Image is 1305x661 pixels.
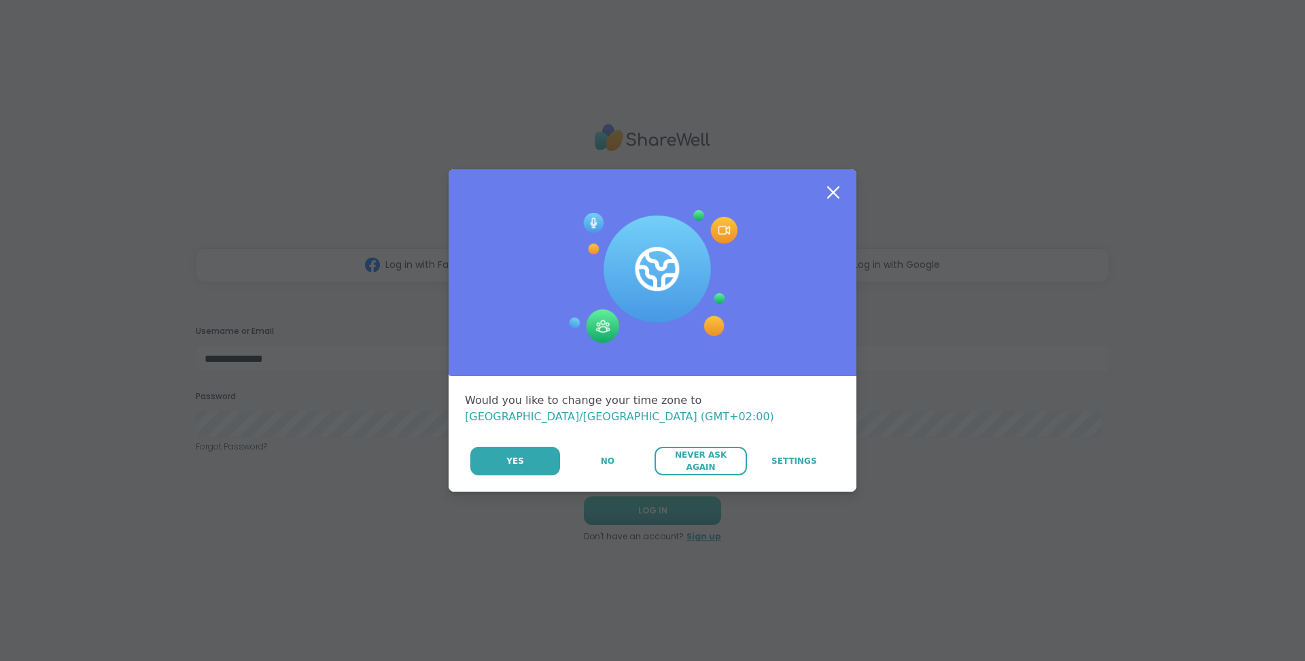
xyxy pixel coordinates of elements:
[655,447,746,475] button: Never Ask Again
[771,455,817,467] span: Settings
[506,455,524,467] span: Yes
[748,447,840,475] a: Settings
[470,447,560,475] button: Yes
[568,210,737,343] img: Session Experience
[601,455,614,467] span: No
[561,447,653,475] button: No
[465,410,774,423] span: [GEOGRAPHIC_DATA]/[GEOGRAPHIC_DATA] (GMT+02:00)
[661,449,739,473] span: Never Ask Again
[465,392,840,425] div: Would you like to change your time zone to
